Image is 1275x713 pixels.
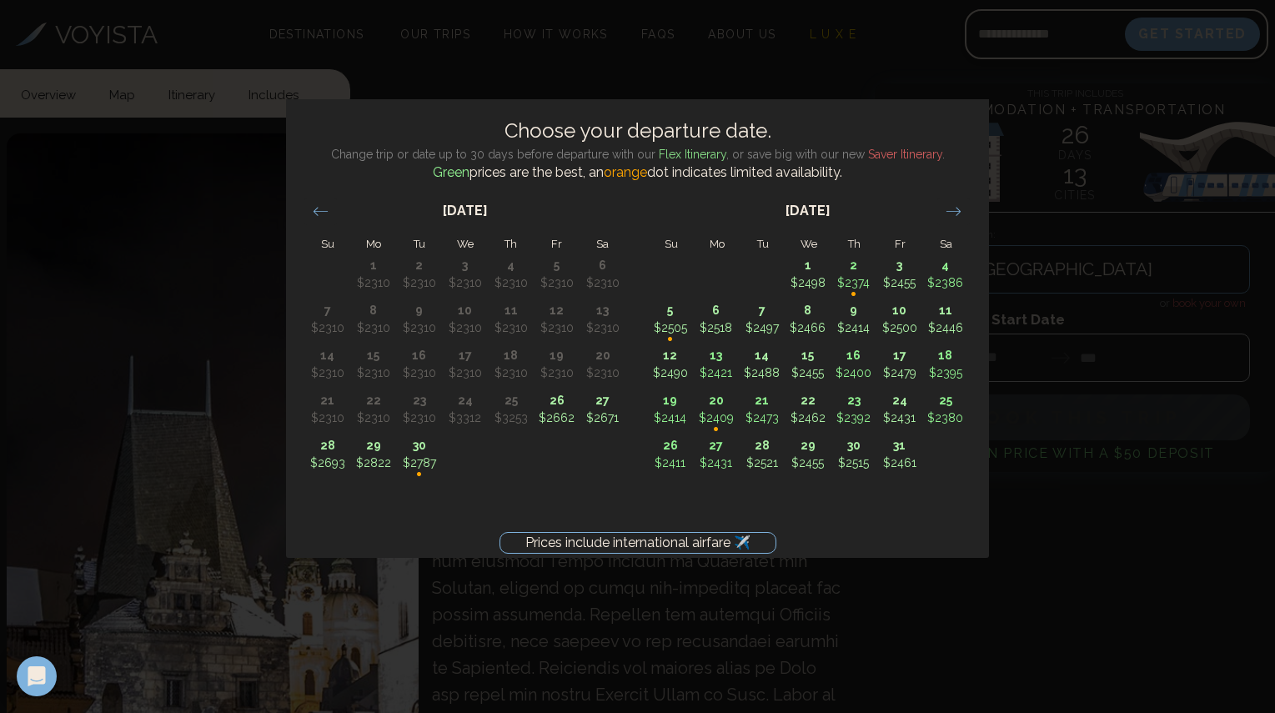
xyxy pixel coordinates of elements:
td: Not available. Sunday, September 14, 2025 [304,342,350,387]
p: $2500 [877,319,921,337]
p: $2310 [305,409,349,427]
p: $2310 [305,319,349,337]
p: $2310 [351,319,395,337]
p: $2310 [443,319,487,337]
td: Not available. Friday, September 5, 2025 [534,252,580,297]
p: $2392 [831,409,876,427]
td: Choose Friday, October 10, 2025 as your check-out date. It’s available. [876,297,922,342]
p: 20 [580,347,625,364]
p: 14 [740,347,784,364]
small: Sa [940,238,952,250]
td: Choose Friday, October 24, 2025 as your check-out date. It’s available. [876,387,922,432]
td: Not available. Saturday, September 6, 2025 [580,252,625,297]
p: $2310 [489,319,533,337]
p: 6 [580,257,625,274]
small: Su [321,238,334,250]
td: Choose Thursday, October 23, 2025 as your check-out date. It’s available. [831,387,876,432]
td: Choose Monday, October 6, 2025 as your check-out date. It’s available. [693,297,739,342]
p: $2662 [535,409,579,427]
td: Choose Monday, September 29, 2025 as your check-out date. It’s available. [350,432,396,477]
p: $2505 [648,319,692,337]
small: Fr [895,238,906,250]
p: $2310 [397,274,441,292]
td: Choose Sunday, October 12, 2025 as your check-out date. It’s available. [647,342,693,387]
td: Choose Thursday, October 30, 2025 as your check-out date. It’s available. [831,432,876,477]
p: $2515 [831,454,876,472]
span: prices are the best, an dot indicates limited availability. [433,164,842,180]
p: 23 [831,392,876,409]
p: 8 [786,302,830,319]
p: $2310 [580,274,625,292]
td: Choose Saturday, October 18, 2025 as your check-out date. It’s available. [922,342,968,387]
p: 15 [351,347,395,364]
p: $2787 [397,454,441,472]
td: Not available. Monday, September 8, 2025 [350,297,396,342]
p: $2310 [443,274,487,292]
p: 3 [443,257,487,274]
td: Not available. Thursday, September 11, 2025 [488,297,534,342]
td: Choose Tuesday, October 28, 2025 as your check-out date. It’s available. [739,432,785,477]
td: Not available. Thursday, September 25, 2025 [488,387,534,432]
p: $2414 [648,409,692,427]
p: 16 [397,347,441,364]
td: Not available. Tuesday, September 2, 2025 [396,252,442,297]
small: Mo [710,238,725,250]
small: Su [665,238,678,250]
td: Choose Wednesday, October 8, 2025 as your check-out date. It’s available. [785,297,831,342]
td: Not available. Tuesday, September 9, 2025 [396,297,442,342]
p: 20 [694,392,738,409]
p: $2310 [489,364,533,382]
p: 21 [740,392,784,409]
p: 7 [305,302,349,319]
p: $2310 [443,364,487,382]
small: Tu [757,238,769,250]
p: $2310 [351,364,395,382]
p: 13 [694,347,738,364]
td: Choose Friday, October 31, 2025 as your check-out date. It’s available. [876,432,922,477]
p: 26 [535,392,579,409]
p: $2671 [580,409,625,427]
span: Flex Itinerary [659,148,726,161]
td: Choose Sunday, September 28, 2025 as your check-out date. It’s available. [304,432,350,477]
td: Choose Saturday, October 25, 2025 as your check-out date. It’s available. [922,387,968,432]
td: Choose Wednesday, October 29, 2025 as your check-out date. It’s available. [785,432,831,477]
td: Not available. Thursday, September 4, 2025 [488,252,534,297]
p: $2421 [694,364,738,382]
p: $2455 [786,364,830,382]
p: $2395 [923,364,967,382]
p: 25 [489,392,533,409]
p: 17 [443,347,487,364]
p: 23 [397,392,441,409]
p: 31 [877,437,921,454]
p: 25 [923,392,967,409]
p: 3 [877,257,921,274]
p: 26 [648,437,692,454]
div: Calendar [286,183,988,558]
td: Choose Tuesday, October 14, 2025 as your check-out date. It’s available. [739,342,785,387]
p: $2310 [489,274,533,292]
p: 21 [305,392,349,409]
p: $2473 [740,409,784,427]
td: Choose Monday, October 13, 2025 as your check-out date. It’s available. [693,342,739,387]
p: 15 [786,347,830,364]
p: $2310 [397,319,441,337]
td: Choose Wednesday, October 22, 2025 as your check-out date. It’s available. [785,387,831,432]
p: 8 [351,302,395,319]
p: 28 [305,437,349,454]
td: Not available. Wednesday, September 24, 2025 [442,387,488,432]
td: Not available. Friday, September 12, 2025 [534,297,580,342]
p: $2310 [305,364,349,382]
p: $2310 [580,319,625,337]
td: Choose Saturday, October 4, 2025 as your check-out date. It’s available. [922,252,968,297]
p: 11 [489,302,533,319]
p: 30 [397,437,441,454]
p: $2310 [535,364,579,382]
td: Not available. Saturday, September 13, 2025 [580,297,625,342]
p: $2310 [535,319,579,337]
td: Not available. Thursday, September 18, 2025 [488,342,534,387]
small: Tu [414,238,425,250]
p: 19 [535,347,579,364]
p: $2498 [786,274,830,292]
td: Choose Thursday, October 9, 2025 as your check-out date. It’s available. [831,297,876,342]
small: Th [504,238,517,250]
